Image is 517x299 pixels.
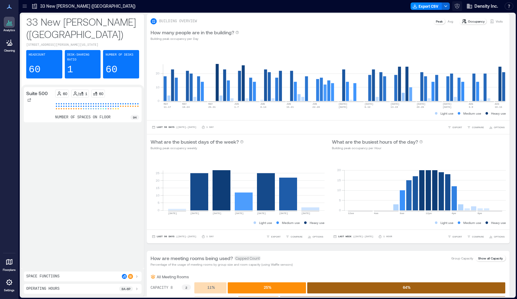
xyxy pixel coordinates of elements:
text: 11-17 [163,106,171,108]
tspan: 20 [156,71,159,75]
text: [DATE] [338,106,347,108]
tspan: 0 [339,208,341,212]
text: [DATE] [257,212,266,215]
p: 1 Day [206,125,214,129]
p: 33 New [PERSON_NAME] ([GEOGRAPHIC_DATA]) [40,3,135,9]
p: 60 [99,91,103,96]
p: Avg [448,19,453,24]
p: Building peak occupancy per Day [151,36,239,41]
button: OPTIONS [488,234,506,240]
button: Last 90 Days |[DATE]-[DATE] [151,234,198,240]
tspan: 5 [158,201,159,204]
text: JUN [260,103,265,105]
text: 4am [374,212,378,215]
p: Desk-sharing ratio [67,53,98,62]
text: [DATE] [235,212,244,215]
p: number of spaces on floor [55,115,111,120]
p: Building peak occupancy per Hour [332,145,423,150]
span: OPTIONS [312,235,323,238]
p: All Meeting Rooms [157,274,189,279]
p: Medium use [463,220,481,225]
text: 3-9 [469,106,473,108]
a: Settings [2,275,17,294]
button: OPTIONS [488,124,506,130]
button: OPTIONS [306,234,325,240]
p: Medium use [282,220,300,225]
tspan: 20 [156,179,159,182]
p: Heavy use [310,220,325,225]
p: Medium use [463,111,481,116]
text: JUN [234,103,239,105]
span: OPTIONS [494,125,505,129]
p: BUILDING OVERVIEW [159,19,197,24]
span: COMPARE [472,235,484,238]
text: 12pm [426,212,432,215]
text: 8-14 [260,106,266,108]
p: 33 New [PERSON_NAME] ([GEOGRAPHIC_DATA]) [26,15,139,40]
text: 15-21 [286,106,294,108]
text: 12am [348,212,354,215]
p: Percentage of the usage of meeting rooms by group size and room capacity (using Waffle sensors) [151,262,293,267]
button: Density Inc. [465,1,500,11]
text: 1-7 [234,106,239,108]
p: What are the busiest days of the week? [151,138,239,145]
text: 25-31 [208,106,216,108]
text: [DATE] [213,212,221,215]
p: Cleaning [4,49,15,53]
p: Headcount [29,53,45,57]
text: 11 % [207,285,215,289]
text: [DATE] [338,103,347,105]
text: [DATE] [190,212,199,215]
span: EXPORT [271,235,281,238]
tspan: 10 [156,85,159,89]
p: 1 Day [206,235,214,238]
text: 8am [400,212,404,215]
button: Last 90 Days |[DATE]-[DATE] [151,124,198,130]
text: JUN [312,103,317,105]
p: Building peak occupancy weekly [151,145,244,150]
p: Suite 500 [26,90,48,97]
button: COMPARE [284,234,304,240]
text: 13-19 [391,106,398,108]
p: Group Capacity [451,256,473,261]
text: [DATE] [365,103,374,105]
p: Occupancy [468,19,485,24]
text: 25 % [264,285,271,289]
text: [DATE] [443,103,452,105]
span: Density Inc. [474,3,498,9]
button: COMPARE [466,124,485,130]
span: COMPARE [472,125,484,129]
p: 94 [133,115,137,120]
p: 1 Hour [383,235,392,238]
a: Cleaning [2,35,17,54]
p: Light use [440,220,453,225]
p: Light use [259,220,272,225]
p: Settings [4,288,14,292]
tspan: 20 [337,168,341,172]
tspan: 0 [158,208,159,212]
text: [DATE] [417,103,426,105]
p: [STREET_ADDRESS][PERSON_NAME][US_STATE] [26,43,139,48]
p: Analytics [3,28,15,32]
button: EXPORT [446,124,463,130]
button: EXPORT [446,234,463,240]
button: COMPARE [466,234,485,240]
tspan: 15 [337,178,341,182]
a: Floorplans [1,255,18,274]
p: How many people are in the building? [151,29,234,36]
p: Light use [440,111,453,116]
text: 18-24 [182,106,190,108]
span: OPTIONS [494,235,505,238]
p: 1 [85,91,87,96]
text: 6-12 [365,106,370,108]
p: Show all Capacity [478,256,503,261]
text: MAY [163,103,168,105]
tspan: 0 [158,99,159,103]
text: [DATE] [301,212,310,215]
p: 1 [67,64,73,76]
p: How are meeting rooms being used? [151,255,233,262]
text: AUG [469,103,473,105]
button: Last Week |[DATE]-[DATE] [332,234,374,240]
text: MAY [208,103,213,105]
button: EXPORT [265,234,282,240]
